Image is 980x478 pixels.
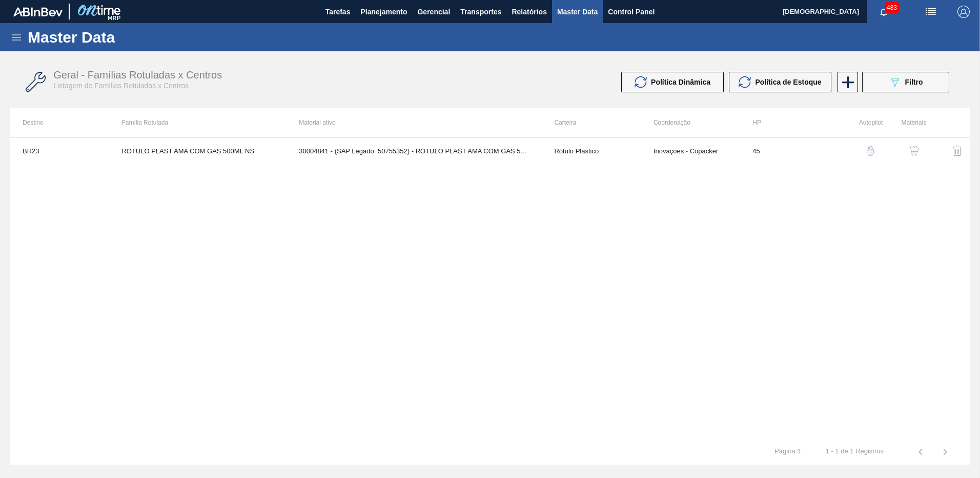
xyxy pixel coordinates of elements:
[10,138,109,164] td: BR23
[542,108,641,137] th: Carteira
[641,138,740,164] td: Inovações - Copacker
[883,108,926,137] th: Materiais
[542,138,641,164] td: Rótulo Plástico
[902,138,926,163] button: shopping-cart-icon
[888,138,926,163] div: Ver Materiais
[287,108,542,137] th: Material ativo
[360,6,407,18] span: Planejamento
[740,108,839,137] th: HP
[13,7,63,16] img: TNhmsLtSVTkK8tSr43FrP2fwEKptu5GPRR3wAAAABJRU5ErkJggg==
[865,146,875,156] img: auto-pilot-icon
[845,138,883,163] div: Configuração Auto Pilot
[557,6,598,18] span: Master Data
[813,439,896,455] td: 1 - 1 de 1 Registros
[862,72,949,92] button: Filtro
[53,82,189,90] span: Listagem de Famílias Rotuladas x Centros
[755,78,821,86] span: Política de Estoque
[417,6,450,18] span: Gerencial
[729,72,836,92] div: Atualizar Política de Estoque em Massa
[109,108,287,137] th: Família Rotulada
[957,6,970,18] img: Logout
[109,138,287,164] td: ROTULO PLAST AMA COM GAS 500ML NS
[621,72,729,92] div: Atualizar Política Dinâmica
[651,78,710,86] span: Política Dinâmica
[836,72,857,92] div: Nova Família Rotulada x Centro
[858,138,883,163] button: auto-pilot-icon
[729,72,831,92] button: Política de Estoque
[28,31,210,43] h1: Master Data
[641,108,740,137] th: Coordenação
[325,6,351,18] span: Tarefas
[287,138,542,164] td: 30004841 - (SAP Legado: 50755352) - ROTULO PLAST AMA COM GAS 500ML NS
[512,6,546,18] span: Relatórios
[740,138,839,164] td: 45
[885,2,899,13] span: 483
[905,78,923,86] span: Filtro
[931,138,970,163] div: Excluir Família Rotulada X Centro
[10,108,109,137] th: Destino
[608,6,655,18] span: Control Panel
[925,6,937,18] img: userActions
[909,146,919,156] img: shopping-cart-icon
[945,138,970,163] button: delete-icon
[460,6,501,18] span: Transportes
[53,69,222,81] span: Geral - Famílias Rotuladas x Centros
[867,5,900,19] button: Notificações
[621,72,724,92] button: Política Dinâmica
[840,108,883,137] th: Autopilot
[857,72,954,92] div: Filtrar Família Rotulada x Centro
[762,439,813,455] td: Página : 1
[951,145,964,157] img: delete-icon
